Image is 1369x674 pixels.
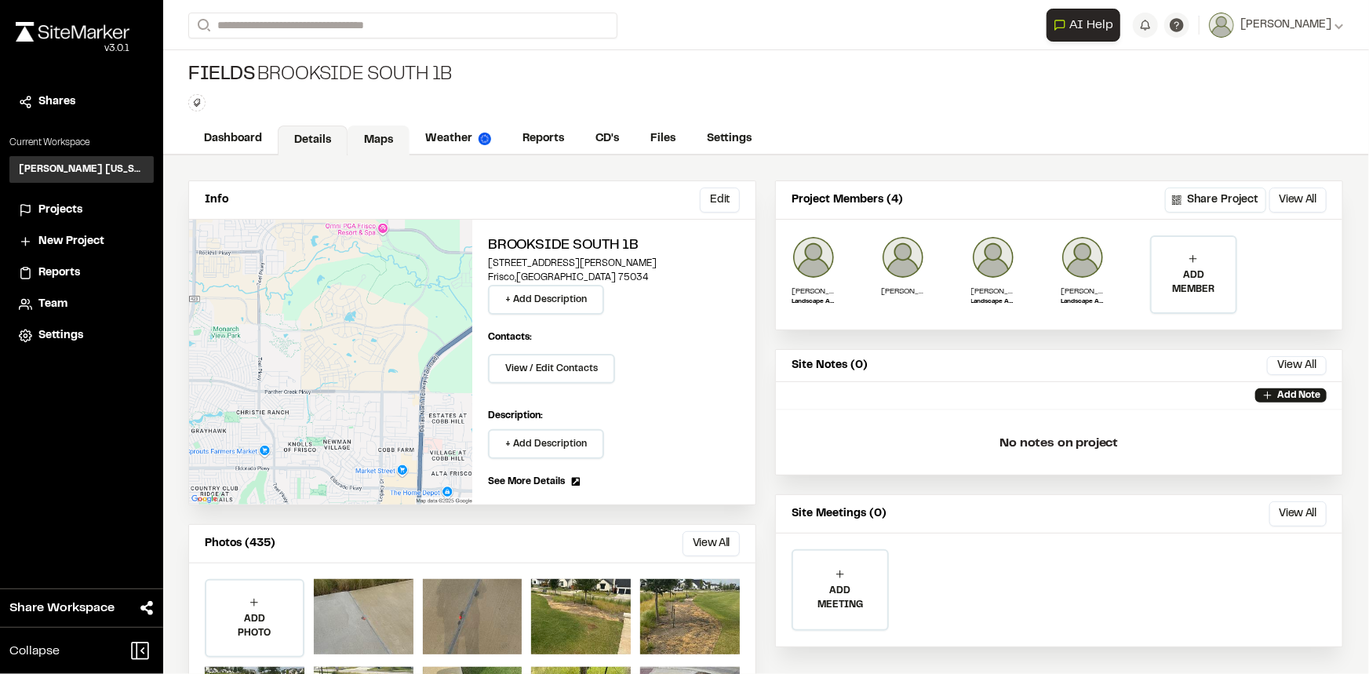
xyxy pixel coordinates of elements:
[38,202,82,219] span: Projects
[188,124,278,154] a: Dashboard
[1269,188,1327,213] button: View All
[1165,188,1266,213] button: Share Project
[971,235,1015,279] img: Jonathan Campbell
[19,233,144,250] a: New Project
[9,642,60,661] span: Collapse
[1047,9,1127,42] div: Open AI Assistant
[971,297,1015,307] p: Landscape Architect
[188,63,255,88] span: Fields
[1069,16,1113,35] span: AI Help
[792,297,836,307] p: Landscape Architect Analyst
[792,235,836,279] img: Ben Greiner
[788,418,1330,468] p: No notes on project
[1061,297,1105,307] p: Landscape Analyst
[205,191,228,209] p: Info
[488,271,740,285] p: Frisco , [GEOGRAPHIC_DATA] 75034
[507,124,580,154] a: Reports
[1277,388,1320,403] p: Add Note
[188,94,206,111] button: Edit Tags
[488,235,740,257] h2: Brookside South 1B
[9,136,154,150] p: Current Workspace
[792,357,868,374] p: Site Notes (0)
[792,286,836,297] p: [PERSON_NAME]
[793,584,887,612] p: ADD MEETING
[19,296,144,313] a: Team
[635,124,691,154] a: Files
[488,409,740,423] p: Description:
[971,286,1015,297] p: [PERSON_NAME]
[1269,501,1327,526] button: View All
[691,124,767,154] a: Settings
[1152,268,1235,297] p: ADD MEMBER
[19,93,144,111] a: Shares
[488,475,565,489] span: See More Details
[1061,235,1105,279] img: Paitlyn Anderton
[19,264,144,282] a: Reports
[881,286,925,297] p: [PERSON_NAME]
[16,42,129,56] div: Oh geez...please don't...
[205,535,275,552] p: Photos (435)
[792,191,903,209] p: Project Members (4)
[348,126,410,155] a: Maps
[188,13,217,38] button: Search
[188,63,452,88] div: Brookside South 1B
[38,264,80,282] span: Reports
[278,126,348,155] a: Details
[488,257,740,271] p: [STREET_ADDRESS][PERSON_NAME]
[38,233,104,250] span: New Project
[410,124,507,154] a: Weather
[38,327,83,344] span: Settings
[488,429,604,459] button: + Add Description
[1061,286,1105,297] p: [PERSON_NAME]
[580,124,635,154] a: CD's
[881,235,925,279] img: Samantha Steinkirchner
[9,599,115,618] span: Share Workspace
[1209,13,1344,38] button: [PERSON_NAME]
[38,93,75,111] span: Shares
[19,327,144,344] a: Settings
[1267,356,1327,375] button: View All
[488,330,532,344] p: Contacts:
[206,612,303,640] p: ADD PHOTO
[792,505,887,523] p: Site Meetings (0)
[19,202,144,219] a: Projects
[700,188,740,213] button: Edit
[488,354,615,384] button: View / Edit Contacts
[479,133,491,145] img: precipai.png
[1209,13,1234,38] img: User
[683,531,740,556] button: View All
[1047,9,1120,42] button: Open AI Assistant
[1240,16,1331,34] span: [PERSON_NAME]
[38,296,67,313] span: Team
[16,22,129,42] img: rebrand.png
[488,285,604,315] button: + Add Description
[19,162,144,177] h3: [PERSON_NAME] [US_STATE]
